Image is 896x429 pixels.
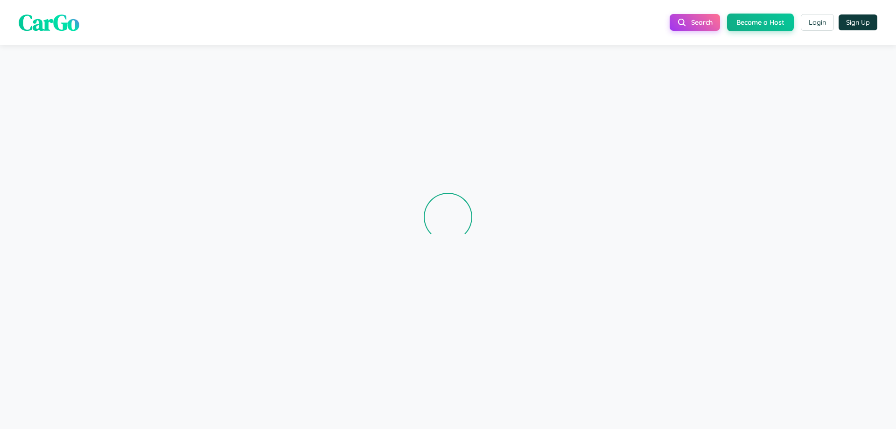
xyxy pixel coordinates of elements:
[801,14,834,31] button: Login
[691,18,713,27] span: Search
[19,7,79,38] span: CarGo
[839,14,877,30] button: Sign Up
[670,14,720,31] button: Search
[727,14,794,31] button: Become a Host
